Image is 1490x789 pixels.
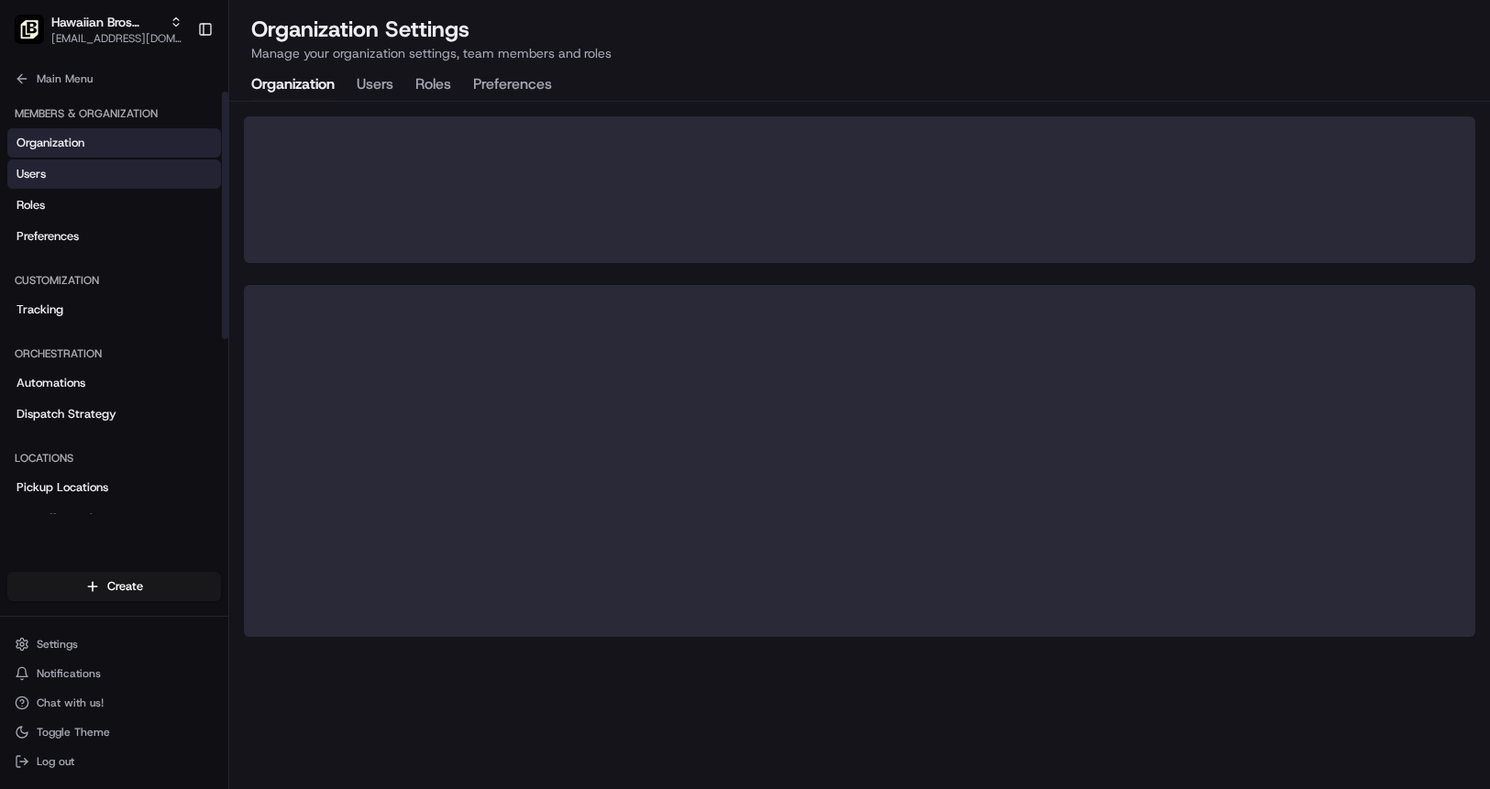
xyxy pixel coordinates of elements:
[37,285,51,300] img: 1736555255976-a54dd68f-1ca7-489b-9aae-adbdc363a1c4
[7,339,221,368] div: Orchestration
[7,400,221,429] a: Dispatch Strategy
[37,725,110,740] span: Toggle Theme
[312,181,334,203] button: Start new chat
[152,334,159,348] span: •
[357,70,393,101] button: Users
[251,70,335,101] button: Organization
[7,7,190,51] button: Hawaiian Bros (Hixson_TN)Hawaiian Bros (Hixson_TN)[EMAIL_ADDRESS][DOMAIN_NAME]
[17,135,84,151] span: Organization
[162,284,200,299] span: [DATE]
[7,222,221,251] a: Preferences
[173,410,294,428] span: API Documentation
[83,175,301,193] div: Start new chat
[37,334,51,349] img: 1736555255976-a54dd68f-1ca7-489b-9aae-adbdc363a1c4
[57,284,149,299] span: [PERSON_NAME]
[18,175,51,208] img: 1736555255976-a54dd68f-1ca7-489b-9aae-adbdc363a1c4
[37,666,101,681] span: Notifications
[51,13,162,31] button: Hawaiian Bros (Hixson_TN)
[18,411,33,426] div: 📗
[37,410,140,428] span: Knowledge Base
[15,15,44,44] img: Hawaiian Bros (Hixson_TN)
[11,402,148,435] a: 📗Knowledge Base
[148,402,302,435] a: 💻API Documentation
[7,504,221,533] a: Dropoff Locations
[37,637,78,652] span: Settings
[17,228,79,245] span: Preferences
[473,70,552,101] button: Preferences
[7,266,221,295] div: Customization
[51,31,182,46] button: [EMAIL_ADDRESS][DOMAIN_NAME]
[18,73,334,103] p: Welcome 👋
[7,368,221,398] a: Automations
[152,284,159,299] span: •
[17,510,111,527] span: Dropoff Locations
[7,690,221,716] button: Chat with us!
[7,191,221,220] a: Roles
[7,661,221,686] button: Notifications
[18,267,48,296] img: Brittany Newman
[7,572,221,601] button: Create
[18,18,55,55] img: Nash
[7,99,221,128] div: Members & Organization
[7,66,221,92] button: Main Menu
[7,631,221,657] button: Settings
[155,411,170,426] div: 💻
[18,316,48,345] img: Masood Aslam
[37,696,104,710] span: Chat with us!
[415,70,451,101] button: Roles
[37,754,74,769] span: Log out
[18,238,117,253] div: Past conversations
[162,334,200,348] span: [DATE]
[37,71,93,86] span: Main Menu
[107,578,143,595] span: Create
[17,197,45,214] span: Roles
[17,375,85,391] span: Automations
[7,159,221,189] a: Users
[17,166,46,182] span: Users
[7,128,221,158] a: Organization
[7,749,221,774] button: Log out
[251,44,612,62] p: Manage your organization settings, team members and roles
[83,193,252,208] div: We're available if you need us!
[182,455,222,468] span: Pylon
[17,301,63,318] span: Tracking
[17,479,108,496] span: Pickup Locations
[129,454,222,468] a: Powered byPylon
[48,118,303,137] input: Clear
[39,175,72,208] img: 9188753566659_6852d8bf1fb38e338040_72.png
[251,15,612,44] h1: Organization Settings
[7,719,221,745] button: Toggle Theme
[7,444,221,473] div: Locations
[7,473,221,502] a: Pickup Locations
[17,406,116,422] span: Dispatch Strategy
[7,295,221,324] a: Tracking
[57,334,149,348] span: [PERSON_NAME]
[284,235,334,257] button: See all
